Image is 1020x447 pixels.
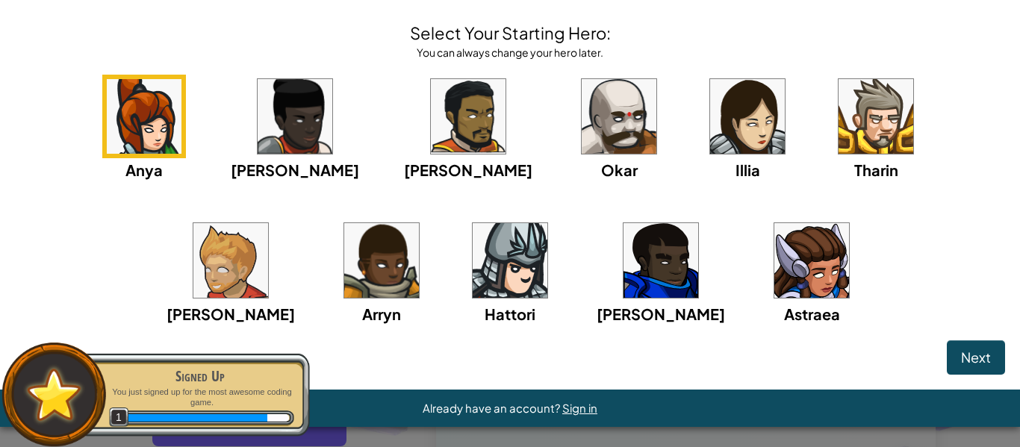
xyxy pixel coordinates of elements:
[473,223,547,298] img: portrait.png
[167,304,295,323] span: [PERSON_NAME]
[601,160,638,179] span: Okar
[947,340,1005,375] button: Next
[258,79,332,154] img: portrait.png
[362,304,401,323] span: Arryn
[623,223,698,298] img: portrait.png
[839,79,913,154] img: portrait.png
[710,79,785,154] img: portrait.png
[20,361,88,428] img: default.png
[125,160,163,179] span: Anya
[109,407,129,428] span: 1
[961,348,991,366] span: Next
[404,160,532,179] span: [PERSON_NAME]
[854,160,898,179] span: Tharin
[231,160,359,179] span: [PERSON_NAME]
[562,401,597,415] a: Sign in
[597,304,725,323] span: [PERSON_NAME]
[410,45,611,60] div: You can always change your hero later.
[431,79,506,154] img: portrait.png
[107,79,181,154] img: portrait.png
[193,223,268,298] img: portrait.png
[106,387,294,408] p: You just signed up for the most awesome coding game.
[485,304,535,323] span: Hattori
[344,223,419,298] img: portrait.png
[774,223,849,298] img: portrait.png
[736,160,760,179] span: Illia
[784,304,840,323] span: Astraea
[106,366,294,387] div: Signed Up
[423,401,562,415] span: Already have an account?
[410,21,611,45] h4: Select Your Starting Hero:
[582,79,656,154] img: portrait.png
